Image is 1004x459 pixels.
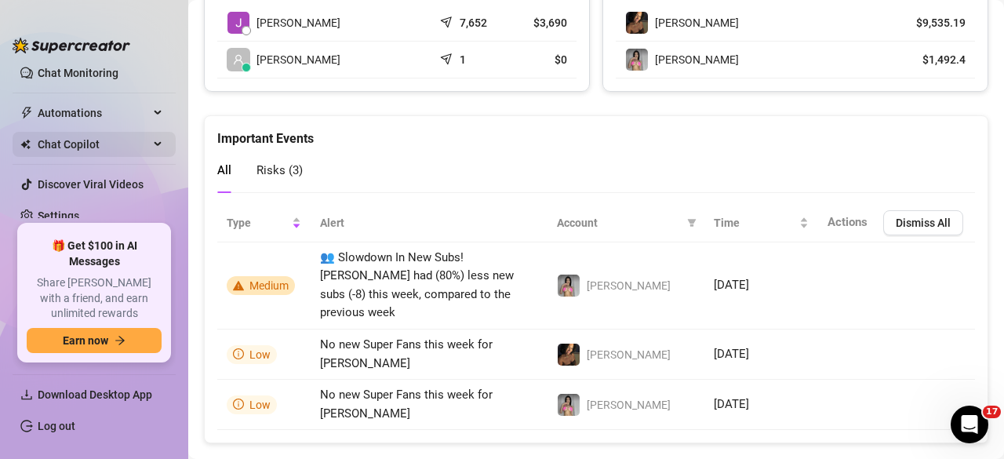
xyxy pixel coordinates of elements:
span: send [440,13,456,28]
th: Time [704,204,818,242]
article: $0 [514,52,567,67]
th: Type [217,204,311,242]
img: Jhean Dela Cern… [227,12,249,34]
img: logo-BBDzfeDw.svg [13,38,130,53]
img: Sara [558,275,580,297]
span: No new Super Fans this week for [PERSON_NAME] [320,337,493,370]
span: All [217,163,231,177]
article: $9,535.19 [894,15,966,31]
span: info-circle [233,348,244,359]
span: info-circle [233,399,244,410]
span: thunderbolt [20,107,33,119]
span: arrow-right [115,335,125,346]
span: No new Super Fans this week for [PERSON_NAME] [320,388,493,421]
span: Share [PERSON_NAME] with a friend, and earn unlimited rewards [27,275,162,322]
span: [PERSON_NAME] [587,348,671,361]
span: [DATE] [714,347,749,361]
span: [PERSON_NAME] [256,14,340,31]
article: 1 [460,52,466,67]
span: Chat Copilot [38,132,149,157]
span: filter [684,211,700,235]
span: Download Desktop App [38,388,152,401]
span: send [440,49,456,65]
span: [PERSON_NAME] [655,16,739,29]
img: Chat Copilot [20,139,31,150]
th: Alert [311,204,547,242]
span: Automations [38,100,149,126]
button: Dismiss All [883,210,963,235]
span: Low [249,399,271,411]
span: [DATE] [714,397,749,411]
span: Low [249,348,271,361]
span: Dismiss All [896,217,951,229]
span: [PERSON_NAME] [655,53,739,66]
article: 7,652 [460,15,487,31]
span: 🎁 Get $100 in AI Messages [27,239,162,269]
span: Type [227,214,289,231]
span: Medium [249,279,289,292]
span: Risks ( 3 ) [256,163,303,177]
img: Sara [626,49,648,71]
a: Settings [38,209,79,222]
span: warning [233,280,244,291]
span: Earn now [63,334,108,347]
span: Time [714,214,796,231]
article: $1,492.4 [894,52,966,67]
article: $3,690 [514,15,567,31]
span: [PERSON_NAME] [587,279,671,292]
span: user [233,54,244,65]
span: 17 [983,406,1001,418]
a: Chat Monitoring [38,67,118,79]
span: 👥 Slowdown In New Subs! [PERSON_NAME] had (80%) less new subs (-8) this week, compared to the pre... [320,250,514,320]
img: Ainsley [558,344,580,366]
iframe: Intercom live chat [951,406,988,443]
img: Ainsley [626,12,648,34]
span: [PERSON_NAME] [256,51,340,68]
a: Discover Viral Videos [38,178,144,191]
span: Actions [828,215,868,229]
span: Account [557,214,681,231]
button: Earn nowarrow-right [27,328,162,353]
div: Important Events [217,116,975,148]
a: Log out [38,420,75,432]
span: [DATE] [714,278,749,292]
span: download [20,388,33,401]
img: Sara [558,394,580,416]
span: [PERSON_NAME] [587,399,671,411]
span: filter [687,218,697,228]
